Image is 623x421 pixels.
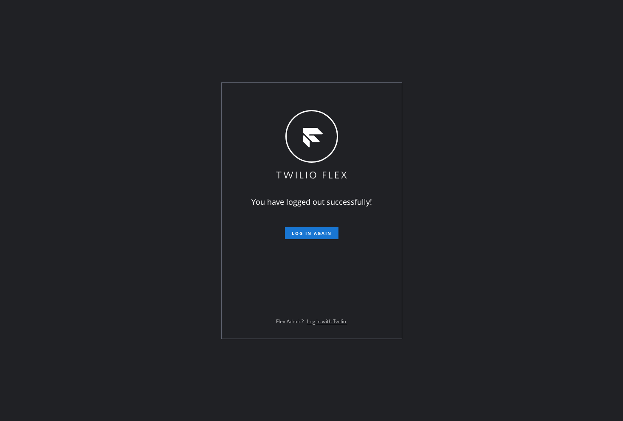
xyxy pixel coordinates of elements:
span: You have logged out successfully! [251,197,372,207]
span: Flex Admin? [276,318,304,325]
span: Log in again [292,230,332,236]
button: Log in again [285,227,338,239]
a: Log in with Twilio. [307,318,347,325]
